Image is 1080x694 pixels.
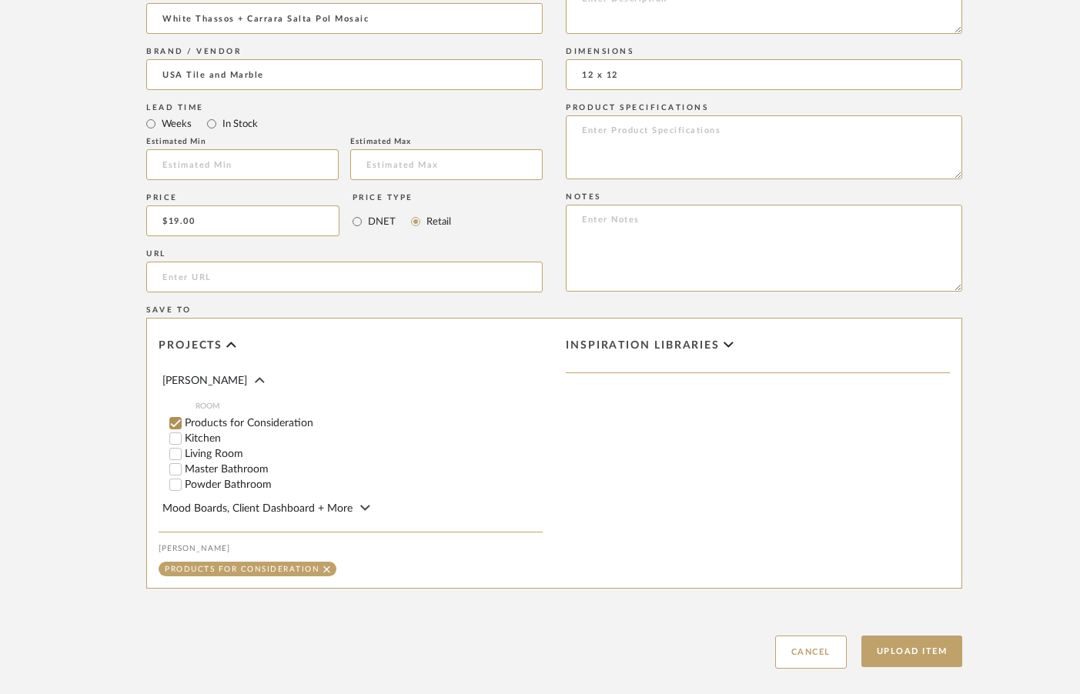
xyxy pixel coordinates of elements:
div: Price Type [353,193,451,202]
div: Price [146,193,339,202]
label: In Stock [221,115,258,132]
button: Cancel [775,636,847,669]
span: Inspiration libraries [566,339,720,352]
div: Estimated Min [146,137,339,146]
input: Enter DNET Price [146,205,339,236]
mat-radio-group: Select item type [146,114,543,133]
div: Notes [566,192,962,202]
span: ROOM [196,400,543,412]
div: Brand / Vendor [146,47,543,56]
label: Living Room [185,449,543,459]
div: [PERSON_NAME] [159,544,543,553]
div: Lead Time [146,103,543,112]
button: Upload Item [861,636,963,667]
div: Estimated Max [350,137,543,146]
span: Mood Boards, Client Dashboard + More [162,503,353,514]
input: Enter Dimensions [566,59,962,90]
label: Powder Bathroom [185,479,543,490]
mat-radio-group: Select price type [353,205,451,236]
label: Kitchen [185,433,543,444]
input: Estimated Min [146,149,339,180]
input: Unknown [146,59,543,90]
label: DNET [366,213,396,230]
div: Dimensions [566,47,962,56]
label: Master Bathroom [185,464,543,475]
input: Enter Name [146,3,543,34]
input: Estimated Max [350,149,543,180]
label: Weeks [160,115,192,132]
span: [PERSON_NAME] [162,375,247,386]
div: Save To [146,305,962,315]
label: Products for Consideration [185,418,543,429]
input: Enter URL [146,262,543,292]
div: URL [146,249,543,259]
div: Products for Consideration [165,566,319,573]
label: Retail [425,213,451,230]
span: Projects [159,339,222,352]
div: Product Specifications [566,103,962,112]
